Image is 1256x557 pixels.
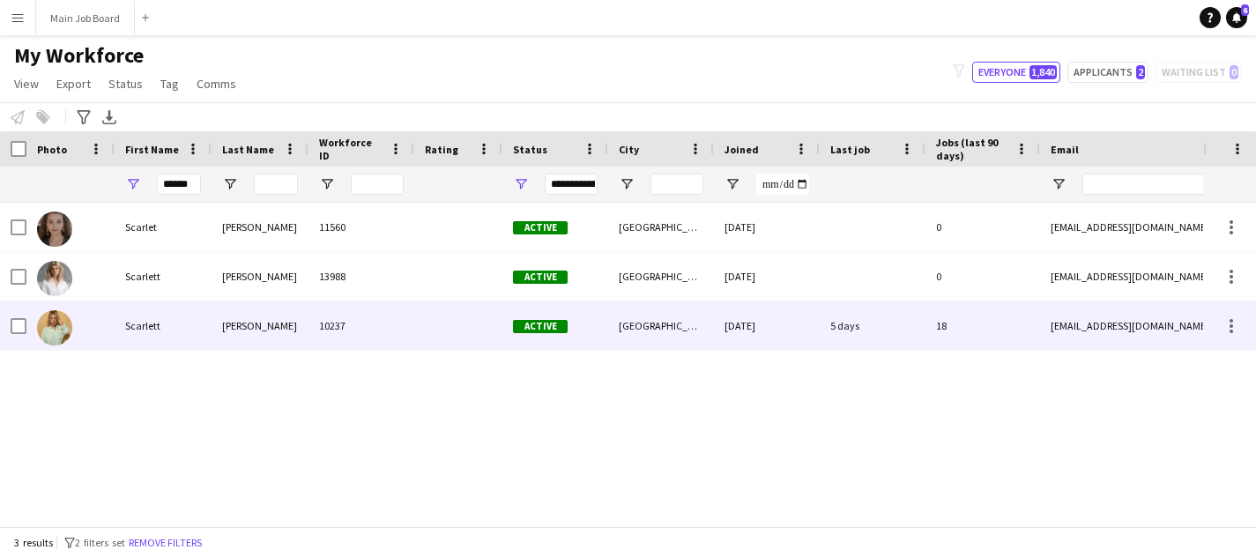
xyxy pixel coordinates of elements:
[308,252,414,301] div: 13988
[37,143,67,156] span: Photo
[425,143,458,156] span: Rating
[125,533,205,553] button: Remove filters
[925,252,1040,301] div: 0
[513,176,529,192] button: Open Filter Menu
[37,261,72,296] img: Scarlett Archer
[714,203,820,251] div: [DATE]
[160,76,179,92] span: Tag
[14,76,39,92] span: View
[115,252,212,301] div: Scarlett
[99,107,120,128] app-action-btn: Export XLSX
[212,252,308,301] div: [PERSON_NAME]
[36,1,135,35] button: Main Job Board
[830,143,870,156] span: Last job
[351,174,404,195] input: Workforce ID Filter Input
[115,203,212,251] div: Scarlet
[222,143,274,156] span: Last Name
[37,212,72,247] img: Scarlet Robinson
[608,252,714,301] div: [GEOGRAPHIC_DATA]
[1051,143,1079,156] span: Email
[190,72,243,95] a: Comms
[308,203,414,251] div: 11560
[608,203,714,251] div: [GEOGRAPHIC_DATA]
[212,203,308,251] div: [PERSON_NAME]
[820,301,925,350] div: 5 days
[756,174,809,195] input: Joined Filter Input
[714,252,820,301] div: [DATE]
[1136,65,1145,79] span: 2
[197,76,236,92] span: Comms
[513,221,568,234] span: Active
[157,174,201,195] input: First Name Filter Input
[714,301,820,350] div: [DATE]
[212,301,308,350] div: [PERSON_NAME]
[925,203,1040,251] div: 0
[725,176,740,192] button: Open Filter Menu
[101,72,150,95] a: Status
[608,301,714,350] div: [GEOGRAPHIC_DATA]
[56,76,91,92] span: Export
[513,271,568,284] span: Active
[37,310,72,345] img: Scarlett Windle
[222,176,238,192] button: Open Filter Menu
[115,301,212,350] div: Scarlett
[1029,65,1057,79] span: 1,840
[936,136,1008,162] span: Jobs (last 90 days)
[319,176,335,192] button: Open Filter Menu
[513,320,568,333] span: Active
[650,174,703,195] input: City Filter Input
[73,107,94,128] app-action-btn: Advanced filters
[108,76,143,92] span: Status
[925,301,1040,350] div: 18
[1067,62,1148,83] button: Applicants2
[319,136,383,162] span: Workforce ID
[513,143,547,156] span: Status
[125,143,179,156] span: First Name
[725,143,759,156] span: Joined
[7,72,46,95] a: View
[1226,7,1247,28] a: 6
[125,176,141,192] button: Open Filter Menu
[75,536,125,549] span: 2 filters set
[14,42,144,69] span: My Workforce
[1241,4,1249,16] span: 6
[619,176,635,192] button: Open Filter Menu
[153,72,186,95] a: Tag
[49,72,98,95] a: Export
[308,301,414,350] div: 10237
[972,62,1060,83] button: Everyone1,840
[1051,176,1066,192] button: Open Filter Menu
[254,174,298,195] input: Last Name Filter Input
[619,143,639,156] span: City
